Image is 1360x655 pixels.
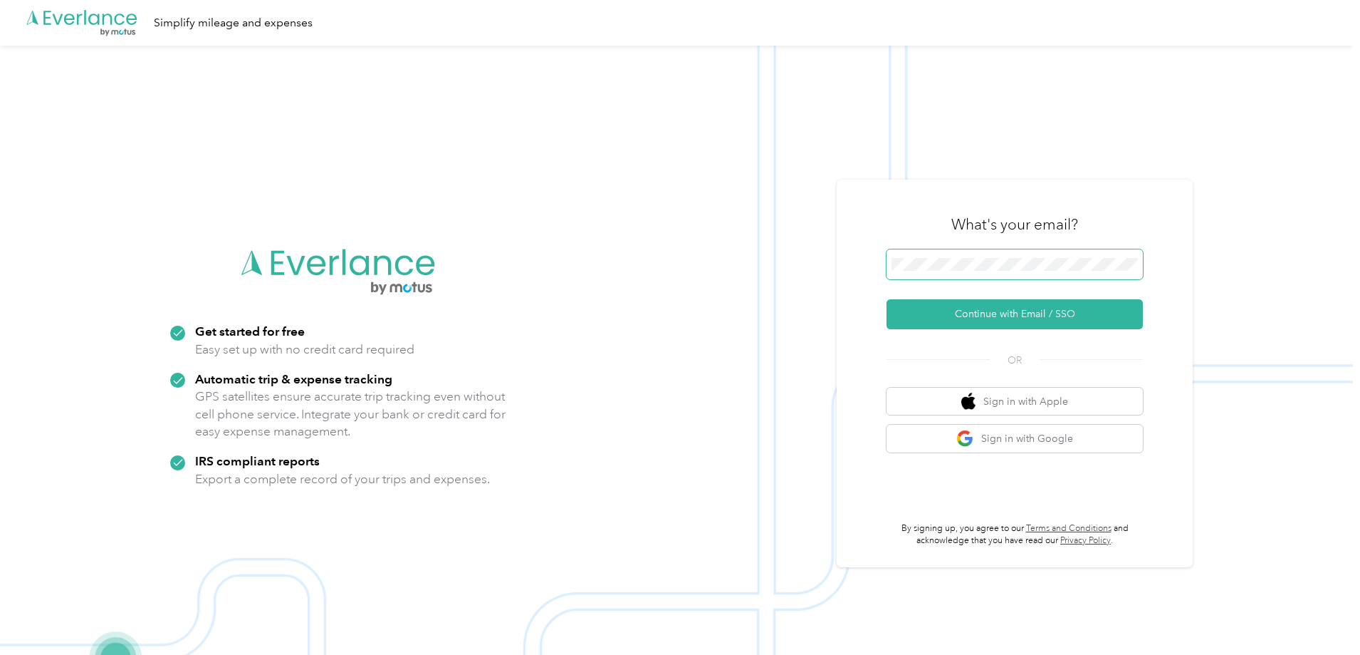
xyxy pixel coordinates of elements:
[154,14,313,32] div: Simplify mileage and expenses
[956,430,974,448] img: google logo
[195,388,506,440] p: GPS satellites ensure accurate trip tracking even without cell phone service. Integrate your bank...
[1026,523,1111,534] a: Terms and Conditions
[1060,535,1111,546] a: Privacy Policy
[886,299,1143,329] button: Continue with Email / SSO
[886,425,1143,453] button: google logoSign in with Google
[886,388,1143,416] button: apple logoSign in with Apple
[195,371,392,386] strong: Automatic trip & expense tracking
[886,522,1143,547] p: By signing up, you agree to our and acknowledge that you have read our .
[195,470,490,488] p: Export a complete record of your trips and expenses.
[990,353,1040,368] span: OR
[961,393,975,411] img: apple logo
[195,453,320,468] strong: IRS compliant reports
[195,341,414,359] p: Easy set up with no credit card required
[195,324,305,339] strong: Get started for free
[951,215,1078,234] h3: What's your email?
